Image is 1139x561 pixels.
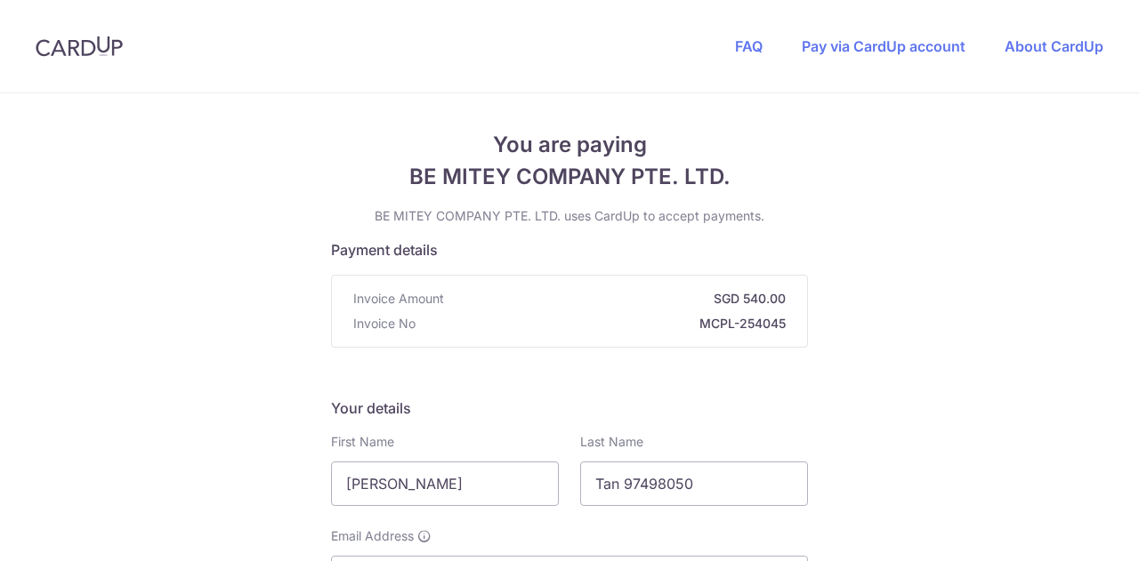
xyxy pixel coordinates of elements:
[353,290,444,308] span: Invoice Amount
[331,129,808,161] span: You are paying
[331,207,808,225] p: BE MITEY COMPANY PTE. LTD. uses CardUp to accept payments.
[1005,37,1103,55] a: About CardUp
[580,461,808,506] input: Last name
[331,527,414,545] span: Email Address
[331,461,559,506] input: First name
[331,161,808,193] span: BE MITEY COMPANY PTE. LTD.
[1025,508,1121,552] iframe: Opens a widget where you can find more information
[802,37,965,55] a: Pay via CardUp account
[331,397,808,419] h5: Your details
[451,290,786,308] strong: SGD 540.00
[331,239,808,260] h5: Payment details
[580,433,643,451] label: Last Name
[423,315,786,333] strong: MCPL-254045
[36,36,123,57] img: CardUp
[331,433,394,451] label: First Name
[735,37,763,55] a: FAQ
[353,315,416,333] span: Invoice No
